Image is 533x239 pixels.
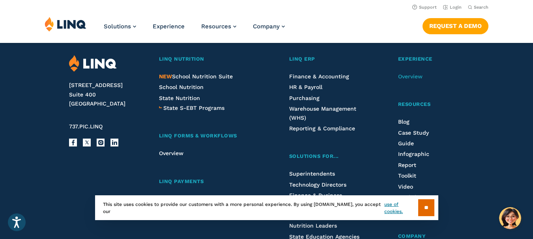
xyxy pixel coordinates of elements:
a: Experience [398,55,464,63]
a: LinkedIn [110,139,118,146]
a: Warehouse Management (WHS) [289,106,356,120]
a: LINQ ERP [289,55,369,63]
a: Video [398,183,413,190]
span: School Nutrition Suite [159,73,233,80]
span: Company [398,233,426,239]
a: Finance & Business Operations Leaders [289,192,342,207]
a: Support [412,5,437,10]
a: Request a Demo [423,18,488,34]
a: School Nutrition [159,84,204,90]
button: Hello, have a question? Let’s chat. [499,207,521,229]
span: Resources [201,23,231,30]
a: Overview [159,150,183,156]
a: Toolkit [398,172,416,179]
span: LINQ ERP [289,56,315,62]
a: Report [398,162,416,168]
a: Company [253,23,285,30]
a: Worksheet [398,194,427,200]
a: NEWSchool Nutrition Suite [159,73,233,80]
a: Solutions [104,23,136,30]
a: State Nutrition [159,95,200,101]
a: Superintendents [289,170,335,177]
a: Overview [398,73,423,80]
a: Resources [201,23,236,30]
span: 737.PIC.LINQ [69,123,103,130]
a: Experience [153,23,185,30]
img: LINQ | K‑12 Software [69,55,117,72]
button: Open Search Bar [468,4,488,10]
a: X [83,139,91,146]
a: Login [443,5,462,10]
a: HR & Payroll [289,84,322,90]
a: Infographic [398,151,429,157]
a: Instagram [97,139,105,146]
a: Blog [398,119,410,125]
nav: Button Navigation [423,17,488,34]
span: NEW [159,73,172,80]
address: [STREET_ADDRESS] Suite 400 [GEOGRAPHIC_DATA] [69,81,145,109]
a: use of cookies. [384,201,418,215]
a: Technology Directors [289,182,346,188]
span: LINQ Nutrition [159,56,204,62]
a: Case Study [398,130,429,136]
a: Finance & Accounting [289,73,349,80]
span: LINQ Payments [159,178,204,184]
div: This site uses cookies to provide our customers with a more personal experience. By using [DOMAIN... [95,195,438,220]
span: Experience [398,56,432,62]
a: LINQ Forms & Workflows [159,132,260,140]
span: Search [474,5,488,10]
a: Facebook [69,139,77,146]
span: Company [253,23,280,30]
a: State S-EBT Programs [163,104,224,112]
a: Guide [398,140,414,146]
a: Purchasing [289,95,320,101]
a: Resources [398,100,464,109]
span: Resources [398,101,431,107]
span: Solutions [104,23,131,30]
span: State S-EBT Programs [163,105,224,111]
img: LINQ | K‑12 Software [45,17,86,31]
span: LINQ Forms & Workflows [159,133,237,139]
a: LINQ Payments [159,178,260,186]
nav: Primary Navigation [104,17,285,43]
a: Reporting & Compliance [289,125,355,132]
a: LINQ Nutrition [159,55,260,63]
